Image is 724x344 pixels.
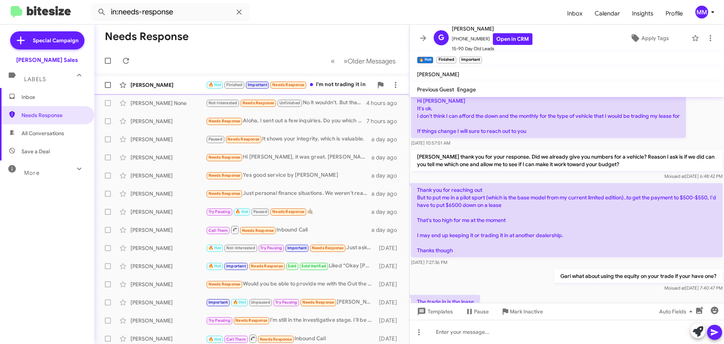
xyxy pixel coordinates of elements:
[206,99,366,107] div: No it wouldn't. But thank you though.
[371,136,403,143] div: a day ago
[371,226,403,234] div: a day ago
[24,170,40,176] span: More
[260,245,282,250] span: Try Pausing
[457,86,476,93] span: Engage
[242,100,275,105] span: Needs Response
[235,318,267,323] span: Needs Response
[664,173,722,179] span: Moi [DATE] 6:48:42 PM
[459,305,495,318] button: Pause
[206,189,371,198] div: Just personal finance situations. We weren't ready to commit to anything until later down the line
[226,82,243,87] span: Finished
[510,305,543,318] span: Mark Inactive
[561,3,589,25] a: Inbox
[672,285,685,291] span: said at
[279,100,300,105] span: Unfinished
[206,171,371,180] div: Yes good service by [PERSON_NAME]
[452,45,532,52] span: 15-90 Day Old Leads
[226,264,246,268] span: Important
[275,300,297,305] span: Try Pausing
[459,57,482,63] small: Important
[664,285,722,291] span: Moi [DATE] 7:40:47 PM
[417,57,433,63] small: 🔥 Hot
[287,245,307,250] span: Important
[695,6,708,19] div: MM
[344,56,348,66] span: »
[417,71,459,78] span: [PERSON_NAME]
[367,117,403,125] div: 7 hours ago
[410,305,459,318] button: Templates
[312,245,344,250] span: Needs Response
[348,57,396,65] span: Older Messages
[91,3,250,21] input: Search
[672,173,685,179] span: said at
[33,37,78,44] span: Special Campaign
[411,140,450,146] span: [DATE] 10:57:51 AM
[209,337,221,342] span: 🔥 Hot
[209,282,241,287] span: Needs Response
[242,228,274,233] span: Needs Response
[21,148,50,155] span: Save a Deal
[452,33,532,45] span: [PHONE_NUMBER]
[209,100,238,105] span: Not-Interested
[130,335,206,342] div: [PERSON_NAME]
[610,31,688,45] button: Apply Tags
[371,172,403,179] div: a day ago
[209,82,221,87] span: 🔥 Hot
[16,56,78,64] div: [PERSON_NAME] Sales
[206,334,375,343] div: Inbound Call
[659,305,695,318] span: Auto Fields
[209,137,222,142] span: Paused
[206,244,375,252] div: Just asking if I do get a car would you know how much I would have to put down? Say I only have $...
[206,262,375,270] div: Liked “Okay [PERSON_NAME] let see who will be available.”
[209,318,230,323] span: Try Pausing
[371,208,403,216] div: a day ago
[226,245,255,250] span: Not-Interested
[209,209,230,214] span: Try Pausing
[371,190,403,197] div: a day ago
[288,264,296,268] span: Sold
[21,111,86,119] span: Needs Response
[209,191,241,196] span: Needs Response
[130,226,206,234] div: [PERSON_NAME]
[253,209,267,214] span: Paused
[206,153,371,162] div: Hi [PERSON_NAME], it was great. [PERSON_NAME] was very nice and informative. I'm just deciding wh...
[375,335,403,342] div: [DATE]
[417,86,454,93] span: Previous Guest
[411,183,722,257] p: Thank you for reaching out But to put me in a pilot sport (which is the base model from my curren...
[206,316,375,325] div: I'm still in the investigative stage. I'll be in touch when I'm ready
[411,295,480,309] p: The trade in is the lease
[653,305,701,318] button: Auto Fields
[130,190,206,197] div: [PERSON_NAME]
[130,154,206,161] div: [PERSON_NAME]
[21,130,64,137] span: All Conversations
[130,281,206,288] div: [PERSON_NAME]
[206,135,371,143] div: It shows your integrity, which is valuable.
[130,299,206,306] div: [PERSON_NAME]
[589,3,626,25] a: Calendar
[436,57,456,63] small: Finished
[641,31,669,45] span: Apply Tags
[626,3,660,25] span: Insights
[474,305,489,318] span: Pause
[554,269,722,283] p: Gari what about using the equity on your trade if your have one?
[660,3,689,25] a: Profile
[326,53,339,69] button: Previous
[227,137,259,142] span: Needs Response
[10,31,84,49] a: Special Campaign
[416,305,453,318] span: Templates
[105,31,189,43] h1: Needs Response
[130,244,206,252] div: [PERSON_NAME]
[438,32,444,44] span: G
[206,298,375,307] div: [PERSON_NAME]. I am touching base - I am ready to put down a hold deposit and I see you have a bl...
[209,155,241,160] span: Needs Response
[272,82,304,87] span: Needs Response
[209,173,241,178] span: Needs Response
[375,262,403,270] div: [DATE]
[209,119,241,123] span: Needs Response
[24,76,46,83] span: Labels
[411,94,686,138] p: Hi [PERSON_NAME] It's ok. I don't think I can afford the down and the monthly for the type of veh...
[235,209,248,214] span: 🔥 Hot
[226,337,246,342] span: Call Them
